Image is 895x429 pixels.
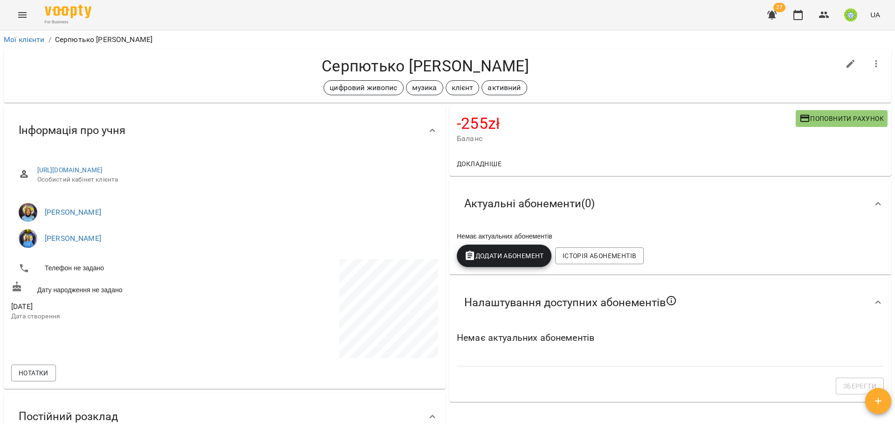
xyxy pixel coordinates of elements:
[452,82,474,93] p: клієнт
[11,365,56,381] button: Нотатки
[11,259,223,278] li: Телефон не задано
[19,123,125,138] span: Інформація про учня
[464,250,544,261] span: Додати Абонемент
[799,113,884,124] span: Поповнити рахунок
[844,8,857,21] img: 8ec40acc98eb0e9459e318a00da59de5.jpg
[11,56,840,76] h4: Серпютько [PERSON_NAME]
[870,10,880,20] span: UA
[19,229,37,248] img: Ратушенко Альона
[457,114,796,133] h4: -255 zł
[457,245,551,267] button: Додати Абонемент
[11,301,223,312] span: [DATE]
[464,197,595,211] span: Актуальні абонементи ( 0 )
[48,34,51,45] li: /
[45,234,101,243] a: [PERSON_NAME]
[4,106,446,155] div: Інформація про учня
[45,19,91,25] span: For Business
[11,312,223,321] p: Дата створення
[464,295,677,310] span: Налаштування доступних абонементів
[9,279,225,296] div: Дату народження не задано
[412,82,437,93] p: музика
[330,82,397,93] p: цифровий живопис
[19,203,37,222] img: Бадун Наталія
[455,230,886,243] div: Немає актуальних абонементів
[555,247,644,264] button: Історія абонементів
[563,250,636,261] span: Історія абонементів
[45,208,101,217] a: [PERSON_NAME]
[457,133,796,144] span: Баланс
[37,166,103,174] a: [URL][DOMAIN_NAME]
[446,80,480,95] div: клієнт
[482,80,527,95] div: активний
[324,80,403,95] div: цифровий живопис
[19,409,118,424] span: Постійний розклад
[666,295,677,306] svg: Якщо не обрано жодного, клієнт зможе побачити всі публічні абонементи
[796,110,888,127] button: Поповнити рахунок
[4,34,891,45] nav: breadcrumb
[449,180,891,228] div: Актуальні абонементи(0)
[406,80,443,95] div: музика
[4,35,45,44] a: Мої клієнти
[45,5,91,18] img: Voopty Logo
[37,175,431,184] span: Особистий кабінет клієнта
[453,155,505,172] button: Докладніше
[773,3,785,12] span: 27
[55,34,152,45] p: Серпютько [PERSON_NAME]
[488,82,521,93] p: активний
[867,6,884,23] button: UA
[457,331,884,345] h6: Немає актуальних абонементів
[457,158,502,169] span: Докладніше
[19,367,48,379] span: Нотатки
[449,278,891,327] div: Налаштування доступних абонементів
[11,4,34,26] button: Menu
